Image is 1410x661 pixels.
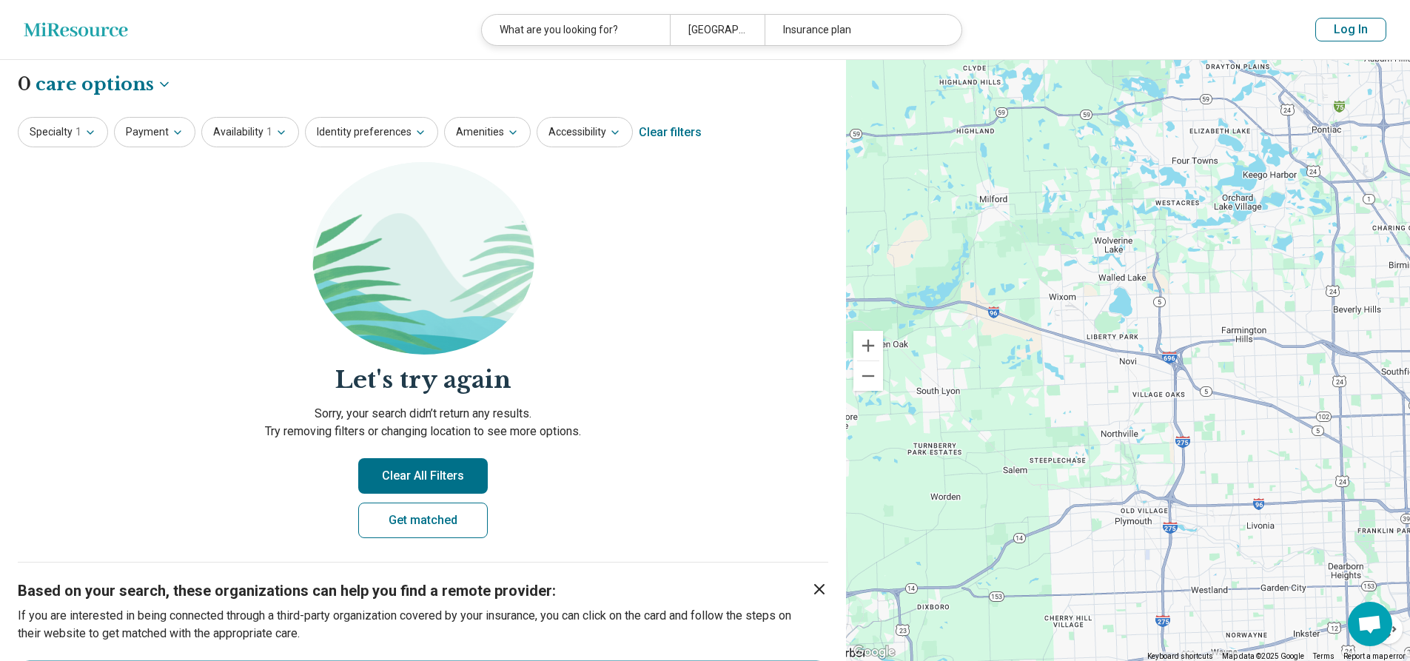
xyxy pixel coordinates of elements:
button: Amenities [444,117,531,147]
span: care options [36,72,154,97]
div: Clear filters [639,115,702,150]
button: Clear All Filters [358,458,488,494]
div: Insurance plan [765,15,953,45]
h1: 0 [18,72,172,97]
a: Terms (opens in new tab) [1313,652,1335,660]
div: Open chat [1348,602,1392,646]
button: Payment [114,117,195,147]
button: Specialty1 [18,117,108,147]
div: [GEOGRAPHIC_DATA], [GEOGRAPHIC_DATA] [670,15,764,45]
a: Report a map error [1343,652,1406,660]
button: Log In [1315,18,1386,41]
button: Identity preferences [305,117,438,147]
button: Accessibility [537,117,633,147]
span: 1 [266,124,272,140]
button: Zoom in [853,331,883,360]
h2: Let's try again [18,363,828,397]
button: Availability1 [201,117,299,147]
a: Get matched [358,503,488,538]
span: 1 [75,124,81,140]
button: Care options [36,72,172,97]
div: What are you looking for? [482,15,670,45]
p: Sorry, your search didn’t return any results. Try removing filters or changing location to see mo... [18,405,828,440]
button: Zoom out [853,361,883,391]
span: Map data ©2025 Google [1222,652,1304,660]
